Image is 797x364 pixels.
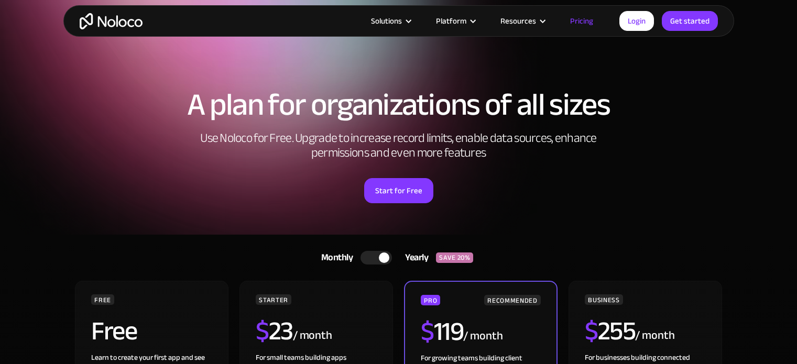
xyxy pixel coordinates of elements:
a: home [80,13,143,29]
div: RECOMMENDED [484,295,540,305]
div: / month [463,328,503,345]
div: BUSINESS [585,294,623,305]
a: Start for Free [364,178,433,203]
h2: Use Noloco for Free. Upgrade to increase record limits, enable data sources, enhance permissions ... [189,131,608,160]
div: Yearly [392,250,436,266]
a: Get started [662,11,718,31]
div: PRO [421,295,440,305]
div: Platform [423,14,487,28]
span: $ [421,307,434,356]
h1: A plan for organizations of all sizes [74,89,724,120]
div: Resources [500,14,536,28]
div: Monthly [308,250,361,266]
div: SAVE 20% [436,252,473,263]
div: / month [635,327,674,344]
h2: 255 [585,318,635,344]
div: FREE [91,294,114,305]
a: Pricing [557,14,606,28]
div: / month [293,327,332,344]
div: Solutions [358,14,423,28]
h2: 119 [421,318,463,345]
div: Platform [436,14,466,28]
h2: 23 [256,318,293,344]
span: $ [585,306,598,356]
div: STARTER [256,294,291,305]
span: $ [256,306,269,356]
h2: Free [91,318,137,344]
div: Solutions [371,14,402,28]
a: Login [619,11,654,31]
div: Resources [487,14,557,28]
